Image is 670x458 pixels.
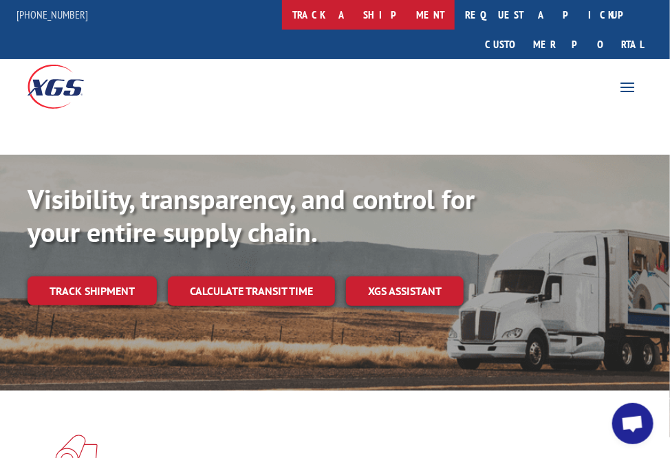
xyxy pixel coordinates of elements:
[475,30,653,59] a: Customer Portal
[28,276,157,305] a: Track shipment
[28,181,475,250] b: Visibility, transparency, and control for your entire supply chain.
[168,276,335,306] a: Calculate transit time
[612,403,653,444] a: Open chat
[346,276,464,306] a: XGS ASSISTANT
[17,8,88,21] a: [PHONE_NUMBER]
